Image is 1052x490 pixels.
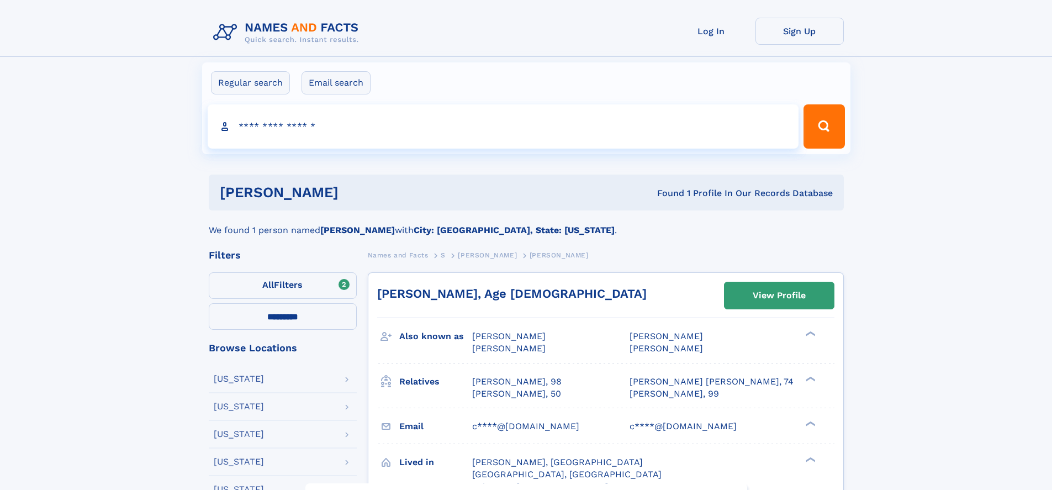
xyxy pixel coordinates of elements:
[755,18,844,45] a: Sign Up
[472,376,562,388] a: [PERSON_NAME], 98
[414,225,615,235] b: City: [GEOGRAPHIC_DATA], State: [US_STATE]
[630,343,703,354] span: [PERSON_NAME]
[209,272,357,299] label: Filters
[441,251,446,259] span: S
[214,402,264,411] div: [US_STATE]
[630,376,794,388] a: [PERSON_NAME] [PERSON_NAME], 74
[214,457,264,466] div: [US_STATE]
[472,331,546,341] span: [PERSON_NAME]
[399,417,472,436] h3: Email
[803,330,816,338] div: ❯
[803,375,816,382] div: ❯
[214,430,264,439] div: [US_STATE]
[803,420,816,427] div: ❯
[498,187,833,199] div: Found 1 Profile In Our Records Database
[377,287,647,301] a: [PERSON_NAME], Age [DEMOGRAPHIC_DATA]
[320,225,395,235] b: [PERSON_NAME]
[220,186,498,199] h1: [PERSON_NAME]
[399,453,472,472] h3: Lived in
[803,104,844,149] button: Search Button
[399,327,472,346] h3: Also known as
[211,71,290,94] label: Regular search
[368,248,429,262] a: Names and Facts
[209,343,357,353] div: Browse Locations
[458,248,517,262] a: [PERSON_NAME]
[630,388,719,400] a: [PERSON_NAME], 99
[472,457,643,467] span: [PERSON_NAME], [GEOGRAPHIC_DATA]
[803,456,816,463] div: ❯
[441,248,446,262] a: S
[530,251,589,259] span: [PERSON_NAME]
[472,469,662,480] span: [GEOGRAPHIC_DATA], [GEOGRAPHIC_DATA]
[472,388,561,400] a: [PERSON_NAME], 50
[399,372,472,391] h3: Relatives
[725,282,834,309] a: View Profile
[262,280,274,290] span: All
[209,210,844,237] div: We found 1 person named with .
[667,18,755,45] a: Log In
[209,18,368,48] img: Logo Names and Facts
[302,71,371,94] label: Email search
[214,375,264,383] div: [US_STATE]
[208,104,799,149] input: search input
[472,343,546,354] span: [PERSON_NAME]
[209,250,357,260] div: Filters
[458,251,517,259] span: [PERSON_NAME]
[630,331,703,341] span: [PERSON_NAME]
[753,283,806,308] div: View Profile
